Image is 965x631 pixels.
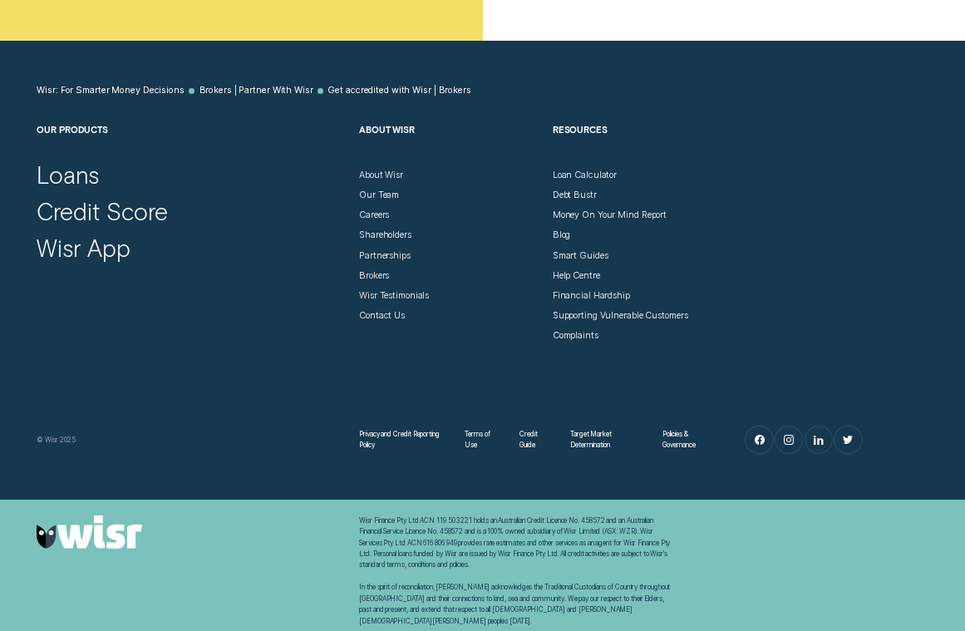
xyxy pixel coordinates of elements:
[359,250,411,261] a: Partnerships
[359,190,399,200] a: Our Team
[37,85,184,96] a: Wisr: For Smarter Money Decisions
[553,250,608,261] a: Smart Guides
[570,429,643,451] a: Target Market Determination
[805,426,832,453] a: LinkedIn
[359,290,429,301] a: Wisr Testimonials
[359,210,389,220] a: Careers
[553,330,598,341] a: Complaints
[553,124,735,169] h2: Resources
[835,426,861,453] a: Twitter
[359,229,411,240] a: Shareholders
[359,429,444,451] a: Privacy and Credit Reporting Policy
[553,310,688,321] a: Supporting Vulnerable Customers
[775,426,802,453] a: Instagram
[199,85,313,96] a: Brokers | Partner With Wisr
[465,429,500,451] a: Terms of Use
[662,429,714,451] a: Policies & Governance
[32,435,354,446] div: © Wisr 2025
[746,426,772,453] a: Facebook
[37,234,130,263] a: Wisr App
[327,85,470,96] a: Get accredited with Wisr | Brokers
[553,170,617,180] a: Loan Calculator
[359,515,670,627] div: Wisr Finance Pty Ltd ACN 119 503 221 holds an Australian Credit Licence No. 458572 and an Austral...
[37,515,141,549] img: Wisr
[553,290,630,301] a: Financial Hardship
[553,229,571,240] a: Blog
[519,429,550,451] a: Credit Guide
[553,270,600,281] a: Help Centre
[553,210,667,220] a: Money On Your Mind Report
[359,170,403,180] a: About Wisr
[37,124,347,169] h2: Our Products
[37,197,167,226] a: Credit Score
[359,310,405,321] a: Contact Us
[359,124,541,169] h2: About Wisr
[359,270,389,281] a: Brokers
[37,160,99,190] a: Loans
[553,190,597,200] a: Debt Bustr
